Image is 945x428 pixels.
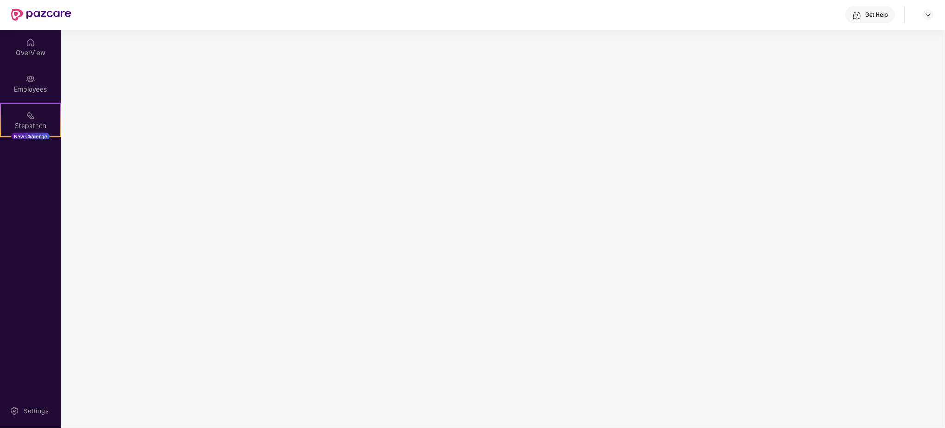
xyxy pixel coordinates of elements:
[1,121,60,130] div: Stepathon
[26,111,35,120] img: svg+xml;base64,PHN2ZyB4bWxucz0iaHR0cDovL3d3dy53My5vcmcvMjAwMC9zdmciIHdpZHRoPSIyMSIgaGVpZ2h0PSIyMC...
[10,406,19,416] img: svg+xml;base64,PHN2ZyBpZD0iU2V0dGluZy0yMHgyMCIgeG1sbnM9Imh0dHA6Ly93d3cudzMub3JnLzIwMDAvc3ZnIiB3aW...
[26,38,35,47] img: svg+xml;base64,PHN2ZyBpZD0iSG9tZSIgeG1sbnM9Imh0dHA6Ly93d3cudzMub3JnLzIwMDAvc3ZnIiB3aWR0aD0iMjAiIG...
[853,11,862,20] img: svg+xml;base64,PHN2ZyBpZD0iSGVscC0zMngzMiIgeG1sbnM9Imh0dHA6Ly93d3cudzMub3JnLzIwMDAvc3ZnIiB3aWR0aD...
[21,406,51,416] div: Settings
[26,74,35,84] img: svg+xml;base64,PHN2ZyBpZD0iRW1wbG95ZWVzIiB4bWxucz0iaHR0cDovL3d3dy53My5vcmcvMjAwMC9zdmciIHdpZHRoPS...
[11,133,50,140] div: New Challenge
[11,9,71,21] img: New Pazcare Logo
[866,11,888,18] div: Get Help
[925,11,932,18] img: svg+xml;base64,PHN2ZyBpZD0iRHJvcGRvd24tMzJ4MzIiIHhtbG5zPSJodHRwOi8vd3d3LnczLm9yZy8yMDAwL3N2ZyIgd2...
